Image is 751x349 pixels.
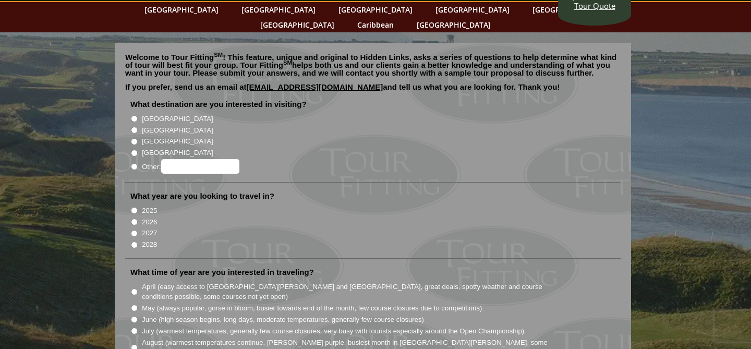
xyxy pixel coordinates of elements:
[142,125,213,136] label: [GEOGRAPHIC_DATA]
[411,17,496,32] a: [GEOGRAPHIC_DATA]
[161,159,239,174] input: Other:
[142,136,213,147] label: [GEOGRAPHIC_DATA]
[142,303,482,314] label: May (always popular, gorse in bloom, busier towards end of the month, few course closures due to ...
[142,228,157,238] label: 2027
[130,191,274,201] label: What year are you looking to travel in?
[527,2,612,17] a: [GEOGRAPHIC_DATA]
[142,114,213,124] label: [GEOGRAPHIC_DATA]
[142,239,157,250] label: 2028
[125,83,621,99] p: If you prefer, send us an email at and tell us what you are looking for. Thank you!
[255,17,340,32] a: [GEOGRAPHIC_DATA]
[214,52,223,58] sup: SM
[236,2,321,17] a: [GEOGRAPHIC_DATA]
[142,159,239,174] label: Other:
[142,148,213,158] label: [GEOGRAPHIC_DATA]
[139,2,224,17] a: [GEOGRAPHIC_DATA]
[125,53,621,77] p: Welcome to Tour Fitting ! This feature, unique and original to Hidden Links, asks a series of que...
[142,282,561,302] label: April (easy access to [GEOGRAPHIC_DATA][PERSON_NAME] and [GEOGRAPHIC_DATA], great deals, spotty w...
[142,315,424,325] label: June (high season begins, long days, moderate temperatures, generally few course closures)
[130,99,307,110] label: What destination are you interested in visiting?
[333,2,418,17] a: [GEOGRAPHIC_DATA]
[142,206,157,216] label: 2025
[142,217,157,227] label: 2026
[283,59,292,66] sup: SM
[352,17,399,32] a: Caribbean
[247,82,383,91] a: [EMAIL_ADDRESS][DOMAIN_NAME]
[130,267,314,278] label: What time of year are you interested in traveling?
[430,2,515,17] a: [GEOGRAPHIC_DATA]
[142,326,524,336] label: July (warmest temperatures, generally few course closures, very busy with tourists especially aro...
